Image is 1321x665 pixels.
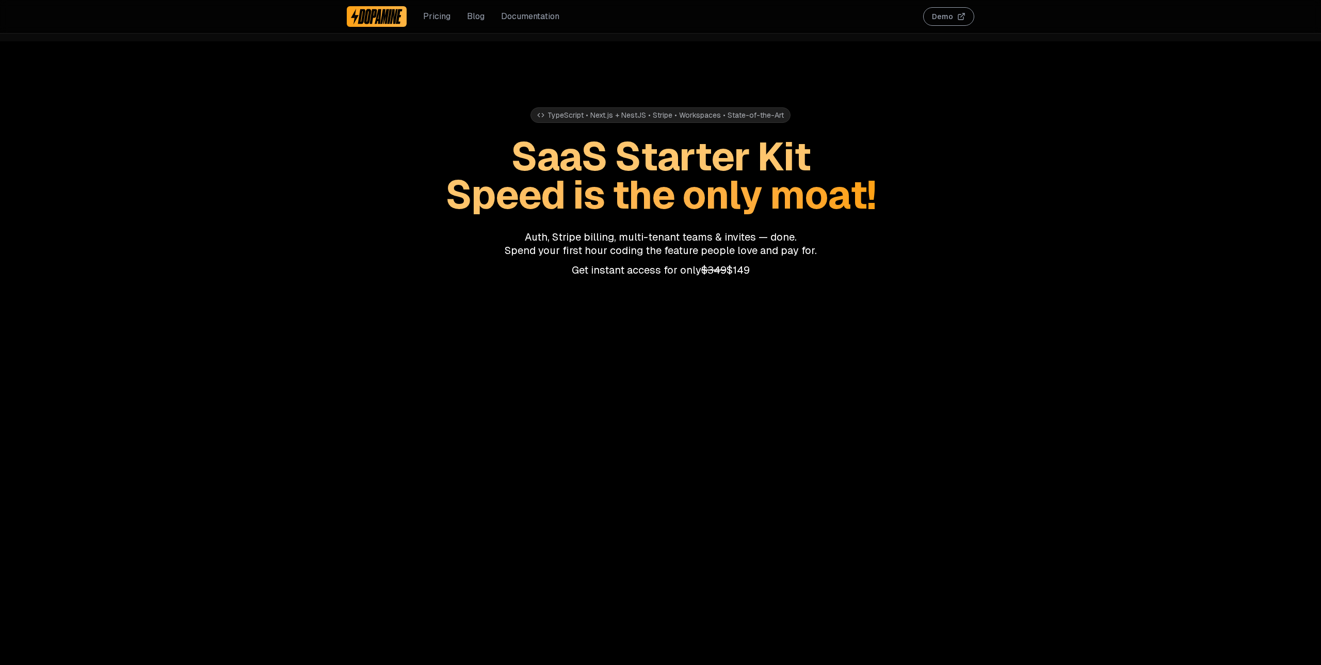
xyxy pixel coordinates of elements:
button: Demo [923,7,974,26]
a: Pricing [423,10,450,23]
a: Blog [467,10,485,23]
a: Dopamine [347,6,407,27]
p: Auth, Stripe billing, multi-tenant teams & invites — done. Spend your first hour coding the featu... [347,230,974,257]
img: Dopamine [351,8,402,25]
a: Documentation [501,10,559,23]
span: $349 [701,263,727,277]
div: TypeScript • Next.js + NestJS • Stripe • Workspaces • State-of-the-Art [530,107,791,123]
span: Speed is the only moat! [445,169,876,220]
span: SaaS Starter Kit [511,131,810,182]
p: Get instant access for only $149 [347,263,974,277]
